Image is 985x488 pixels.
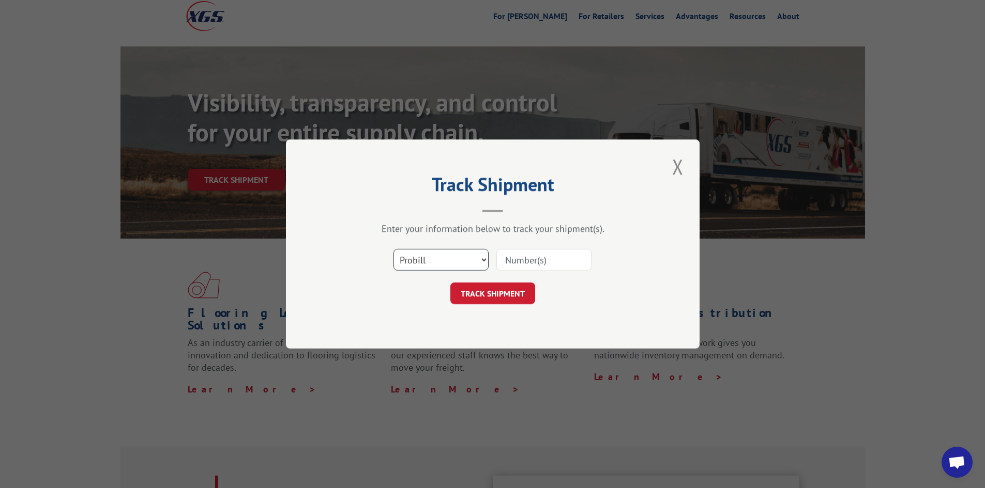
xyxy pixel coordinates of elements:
button: TRACK SHIPMENT [450,282,535,304]
a: Open chat [942,447,973,478]
input: Number(s) [496,249,592,271]
button: Close modal [669,152,687,181]
h2: Track Shipment [338,177,648,197]
div: Enter your information below to track your shipment(s). [338,223,648,234]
